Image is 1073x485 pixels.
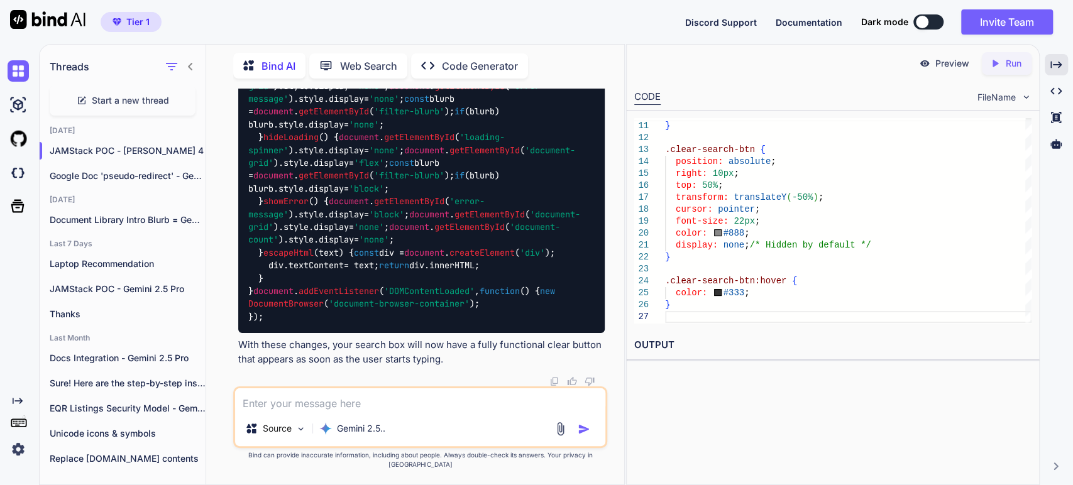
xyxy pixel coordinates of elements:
span: if [454,106,465,117]
button: Discord Support [685,16,757,29]
span: style [299,209,324,220]
p: JAMStack POC - [PERSON_NAME] 4 [50,144,206,157]
span: if [454,170,465,182]
span: 'block' [369,209,404,220]
img: dislike [585,376,595,386]
span: textContent [289,259,344,271]
span: Start a new thread [92,94,169,107]
span: Tier 1 [126,16,150,28]
span: DocumentBrowser [248,298,324,310]
span: style [289,234,314,246]
span: right: [676,168,707,178]
p: Replace [DOMAIN_NAME] contents [50,452,206,465]
span: 'document-count' [248,221,560,245]
span: top: [676,180,697,190]
p: With these changes, your search box will now have a fully functional clear button that appears as... [238,338,605,366]
div: 15 [634,168,649,180]
span: 'filter-blurb' [374,106,444,117]
span: 'document-browser-container' [329,298,470,310]
span: document [404,247,444,258]
img: Gemini 2.5 Pro [319,422,332,435]
div: 13 [634,144,649,156]
span: style [278,119,304,130]
span: ( [786,192,791,202]
span: { [739,109,744,119]
img: preview [919,58,930,69]
span: document [389,221,429,232]
img: githubLight [8,128,29,150]
span: translateY [734,192,786,202]
div: 24 [634,275,649,287]
span: #333 [723,288,744,298]
span: document [404,144,444,156]
span: { [760,144,765,155]
span: display [329,144,364,156]
span: const [354,247,379,258]
span: color: [676,288,707,298]
span: new [540,285,555,297]
span: document [409,209,449,220]
p: Source [263,422,292,435]
div: 25 [634,287,649,299]
span: FileName [977,91,1016,104]
span: style [278,183,304,194]
img: ai-studio [8,94,29,116]
span: document [253,285,294,297]
p: Laptop Recommendation [50,258,206,270]
h2: OUTPUT [627,330,1039,360]
span: addEventListener [299,285,379,297]
div: 27 [634,311,649,323]
img: attachment [553,422,568,436]
div: 18 [634,204,649,215]
span: 'error-message' [248,80,545,104]
span: getElementById [299,106,369,117]
span: showError [263,196,309,207]
img: copy [549,376,559,386]
span: function [480,285,520,297]
span: display [309,119,344,130]
span: document [253,106,294,117]
p: Document Library Intro Blurb = Gemini 2.5 Pro [50,214,206,226]
span: Documentation [776,17,842,28]
span: .search-input [665,109,734,119]
span: ; [744,240,749,250]
span: font-size: [676,216,729,226]
span: Dark mode [861,16,908,28]
span: return [379,259,409,271]
p: Preview [935,57,969,70]
p: EQR Listings Security Model - Gemini [50,402,206,415]
span: getElementById [384,132,454,143]
div: 20 [634,227,649,239]
div: 17 [634,192,649,204]
p: Bind can provide inaccurate information, including about people. Always double-check its answers.... [233,450,607,469]
span: { [791,276,796,286]
span: } [665,300,670,310]
span: display [314,157,349,168]
img: chevron down [1021,92,1032,102]
div: 21 [634,239,649,251]
span: 'document-grid' [248,209,580,232]
div: 16 [634,180,649,192]
span: 'none' [369,144,399,156]
img: darkCloudIdeIcon [8,162,29,183]
button: premiumTier 1 [101,12,162,32]
span: 50% [702,180,718,190]
span: display [329,209,364,220]
span: style [283,221,309,232]
span: getElementById [434,221,505,232]
span: style [299,144,324,156]
span: getElementById [299,170,369,182]
span: ; [718,180,723,190]
p: Gemini 2.5.. [337,422,385,435]
span: hideLoading [263,132,319,143]
span: absolute [729,156,771,166]
span: cursor: [676,204,713,214]
span: display [319,234,354,246]
h1: Threads [50,59,89,74]
p: JAMStack POC - Gemini 2.5 Pro [50,283,206,295]
span: escapeHtml [263,247,314,258]
h2: [DATE] [40,195,206,205]
span: } [665,121,670,131]
p: Bind AI [261,58,295,74]
span: getElementById [449,144,520,156]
